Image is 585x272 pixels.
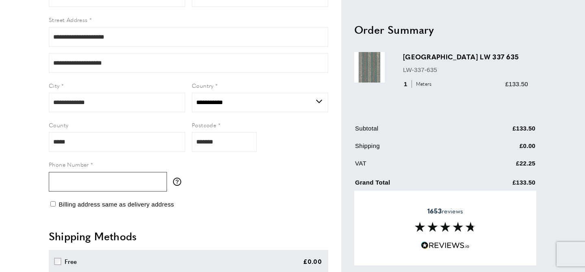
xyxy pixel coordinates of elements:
button: More information [173,178,185,186]
p: LW-337-635 [403,65,528,74]
strong: 1653 [427,206,442,215]
h2: Shipping Methods [49,229,328,244]
td: £0.00 [465,141,536,157]
span: Phone Number [49,160,89,168]
div: £0.00 [303,257,322,266]
div: 1 [403,79,434,89]
h2: Order Summary [354,22,536,37]
td: £22.25 [465,158,536,174]
img: Reviews section [415,222,476,232]
div: Free [65,257,77,266]
td: £133.50 [465,176,536,193]
img: Jakarta LW 337 635 [354,52,385,83]
input: Billing address same as delivery address [50,201,56,207]
span: Street Address [49,15,88,24]
td: Shipping [355,141,464,157]
span: County [49,121,68,129]
span: Country [192,81,214,89]
span: Postcode [192,121,216,129]
img: Reviews.io 5 stars [421,242,470,249]
span: Meters [412,80,434,88]
h3: [GEOGRAPHIC_DATA] LW 337 635 [403,52,528,61]
span: Billing address same as delivery address [58,201,174,208]
td: Subtotal [355,123,464,139]
td: VAT [355,158,464,174]
td: £133.50 [465,123,536,139]
span: reviews [427,207,463,215]
td: Grand Total [355,176,464,193]
span: City [49,81,60,89]
span: £133.50 [505,80,528,87]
